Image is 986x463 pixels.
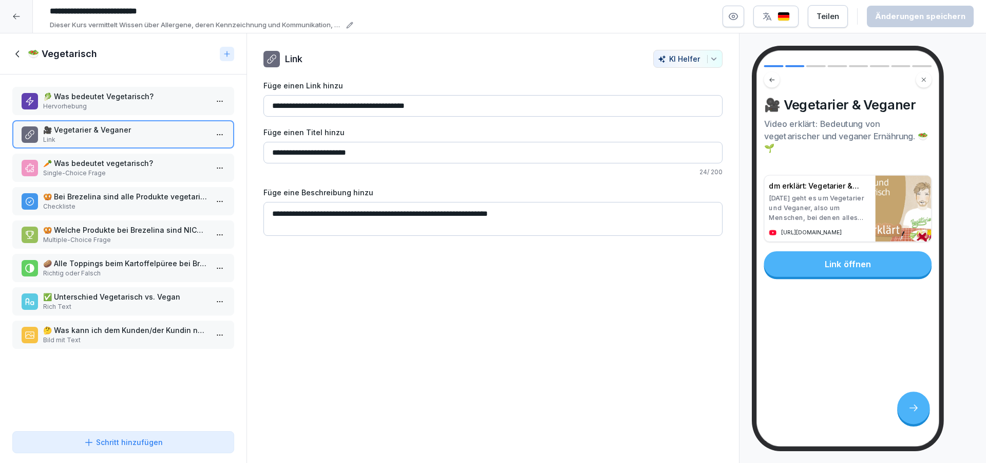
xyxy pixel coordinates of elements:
p: Video erklärt: Bedeutung von vegetarischer und veganer Ernährung. 🥗🌱 [764,118,932,155]
p: Multiple-Choice Frage [43,235,207,245]
p: Hervorhebung [43,102,207,111]
img: de.svg [778,12,790,22]
label: Füge einen Titel hinzu [263,127,723,138]
p: Rich Text [43,302,207,311]
p: Dieser Kurs vermittelt Wissen über Allergene, deren Kennzeichnung und Kommunikation, Küchenmanage... [50,20,343,30]
div: 🥕 Was bedeutet vegetarisch?Single-Choice Frage [12,154,234,182]
p: Link [285,52,302,66]
p: Bild mit Text [43,336,207,345]
p: 24 / 200 [263,168,723,177]
p: 🥬 Was bedeutet Vegetarisch? [43,91,207,102]
p: 🥔 Alle Toppings beim Kartoffelpüree bei Brezelina sind vegetarisch. [43,258,207,269]
h1: 🥗 Vegetarisch [28,48,97,60]
div: Link öffnen [764,251,932,277]
div: Änderungen speichern [875,11,965,22]
div: ✅ Unterschied Vegetarisch vs. VeganRich Text [12,287,234,316]
img: maxresdefault.jpg [876,175,932,241]
div: 🥨 Bei Brezelina sind alle Produkte vegetarisch, außer:Checkliste [12,187,234,215]
p: 🥨 Bei Brezelina sind alle Produkte vegetarisch, außer: [43,191,207,202]
div: 🥬 Was bedeutet Vegetarisch?Hervorhebung [12,87,234,115]
h4: 🎥 Vegetarier & Veganer [764,97,932,113]
p: [DATE] geht es um Vegetarier und Veganer, also um Menschen, bei denen alles vegetarisch oder alle... [769,193,866,223]
div: 🎥 Vegetarier & VeganerLink [12,120,234,149]
img: favicon.ico [769,229,776,236]
div: 🥔 Alle Toppings beim Kartoffelpüree bei Brezelina sind vegetarisch.Richtig oder Falsch [12,254,234,282]
div: KI Helfer [658,54,718,63]
button: Änderungen speichern [867,6,974,27]
p: 🎥 Vegetarier & Veganer [43,124,207,135]
p: 🥕 Was bedeutet vegetarisch? [43,158,207,169]
label: Füge eine Beschreibung hinzu [263,187,723,198]
p: 🥨 Welche Produkte bei Brezelina sind NICHT vegetarisch? [43,225,207,235]
div: 🤔 Was kann ich dem Kunden/der Kundin noch empfehlen?Bild mit Text [12,321,234,349]
button: Schritt hinzufügen [12,431,234,453]
p: Richtig oder Falsch [43,269,207,278]
button: Teilen [808,5,848,28]
p: dm erklärt: Vegetarier & Veganer – Was bedeutet es, sich vegetarisch und vegan zu ernähren? [769,180,866,191]
button: KI Helfer [653,50,723,68]
div: Teilen [817,11,839,22]
p: Single-Choice Frage [43,169,207,178]
p: [URL][DOMAIN_NAME] [781,229,844,237]
div: 🥨 Welche Produkte bei Brezelina sind NICHT vegetarisch?Multiple-Choice Frage [12,220,234,249]
p: Link [43,135,207,144]
p: 🤔 Was kann ich dem Kunden/der Kundin noch empfehlen? [43,325,207,336]
label: Füge einen Link hinzu [263,80,723,91]
p: ✅ Unterschied Vegetarisch vs. Vegan [43,291,207,302]
div: Schritt hinzufügen [84,437,163,448]
p: Checkliste [43,202,207,211]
